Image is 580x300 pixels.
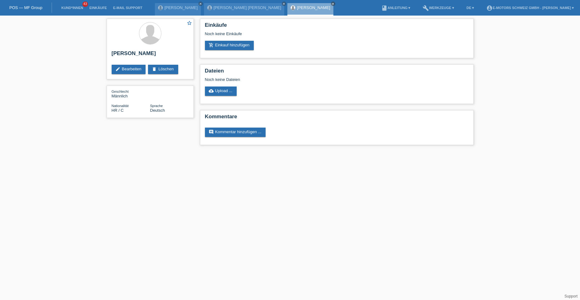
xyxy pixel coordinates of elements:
[205,22,469,31] h2: Einkäufe
[9,5,42,10] a: POS — MF Group
[165,5,198,10] a: [PERSON_NAME]
[297,5,330,10] a: [PERSON_NAME]
[112,90,129,93] span: Geschlecht
[115,67,120,72] i: edit
[86,6,110,10] a: Einkäufe
[205,41,254,50] a: add_shopping_cartEinkauf hinzufügen
[58,6,86,10] a: Kund*innen
[150,108,165,113] span: Deutsch
[564,294,578,298] a: Support
[152,67,157,72] i: delete
[205,77,395,82] div: Noch keine Dateien
[332,2,335,5] i: close
[423,5,429,11] i: build
[209,43,214,48] i: add_shopping_cart
[381,5,387,11] i: book
[148,65,178,74] a: deleteLöschen
[112,89,150,98] div: Männlich
[112,65,146,74] a: editBearbeiten
[112,108,124,113] span: Kroatien / C / 16.09.1993
[486,5,493,11] i: account_circle
[209,88,214,93] i: cloud_upload
[420,6,457,10] a: buildWerkzeuge ▾
[331,2,335,6] a: close
[205,114,469,123] h2: Kommentare
[209,129,214,134] i: comment
[110,6,146,10] a: E-Mail Support
[112,104,129,108] span: Nationalität
[483,6,577,10] a: account_circleE-Motors Schweiz GmbH - [PERSON_NAME] ▾
[205,87,237,96] a: cloud_uploadUpload ...
[187,20,192,26] i: star_border
[187,20,192,27] a: star_border
[205,128,266,137] a: commentKommentar hinzufügen ...
[214,5,281,10] a: [PERSON_NAME] [PERSON_NAME]
[282,2,286,6] a: close
[198,2,203,6] a: close
[205,31,469,41] div: Noch keine Einkäufe
[82,2,88,7] span: 43
[150,104,163,108] span: Sprache
[378,6,413,10] a: bookAnleitung ▾
[205,68,469,77] h2: Dateien
[282,2,285,5] i: close
[112,50,189,60] h2: [PERSON_NAME]
[463,6,477,10] a: DE ▾
[199,2,202,5] i: close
